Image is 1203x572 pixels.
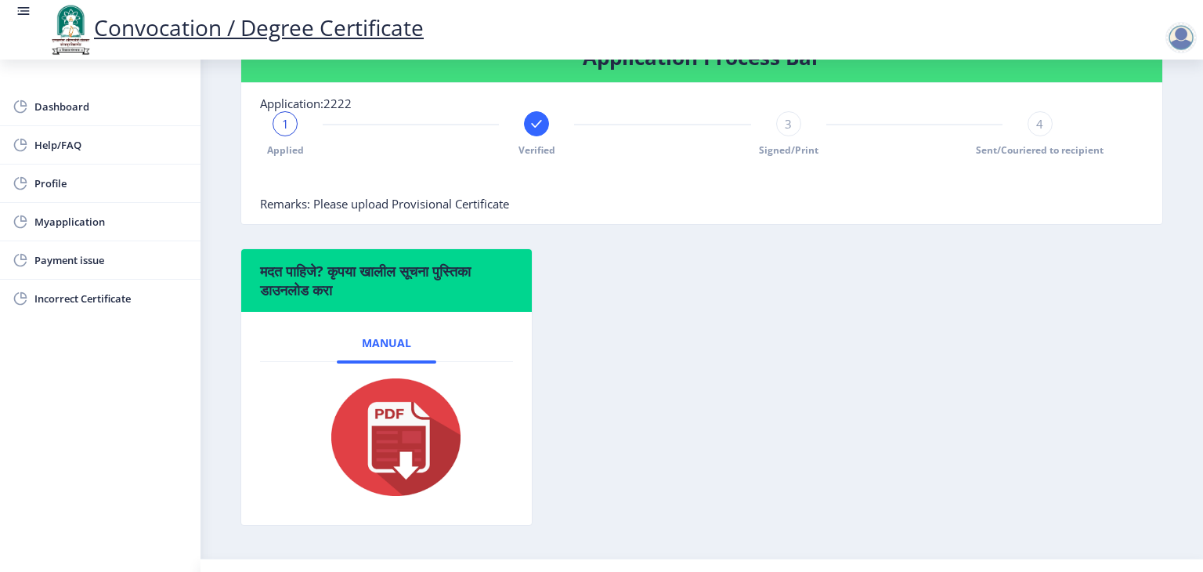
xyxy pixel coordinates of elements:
a: Manual [337,324,436,362]
span: Manual [362,337,411,349]
span: Applied [267,143,304,157]
span: Dashboard [34,97,188,116]
h4: Application Process Bar [260,45,1143,70]
span: Verified [518,143,555,157]
span: 1 [282,116,289,132]
h6: मदत पाहिजे? कृपया खालील सूचना पुस्तिका डाउनलोड करा [260,262,513,299]
span: Application:2222 [260,96,352,111]
span: Help/FAQ [34,136,188,154]
span: Incorrect Certificate [34,289,188,308]
img: pdf.png [308,375,464,500]
span: Sent/Couriered to recipient [976,143,1104,157]
span: Payment issue [34,251,188,270]
span: Profile [34,174,188,193]
img: logo [47,3,94,56]
a: Convocation / Degree Certificate [47,13,424,42]
span: Remarks: Please upload Provisional Certificate [260,196,509,212]
span: 3 [785,116,792,132]
span: Signed/Print [759,143,818,157]
span: 4 [1036,116,1043,132]
span: Myapplication [34,212,188,231]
